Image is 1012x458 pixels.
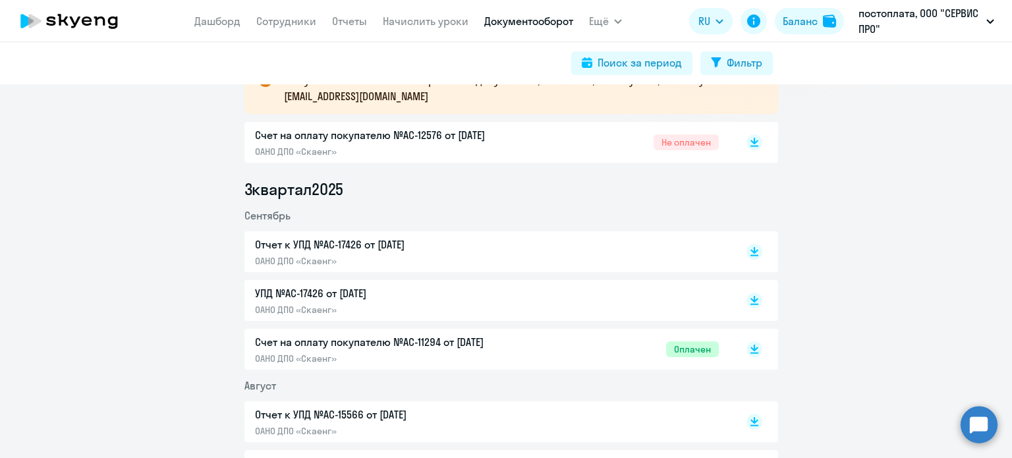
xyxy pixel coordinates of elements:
a: Отчеты [332,14,367,28]
a: Отчет к УПД №AC-15566 от [DATE]ОАНО ДПО «Скаенг» [255,407,719,437]
a: Дашборд [194,14,240,28]
p: ОАНО ДПО «Скаенг» [255,255,532,267]
span: Август [244,379,276,392]
button: постоплата, ООО "СЕРВИС ПРО" [852,5,1001,37]
div: Баланс [783,13,818,29]
a: Счет на оплату покупателю №AC-11294 от [DATE]ОАНО ДПО «Скаенг»Оплачен [255,334,719,364]
a: Отчет к УПД №AC-17426 от [DATE]ОАНО ДПО «Скаенг» [255,237,719,267]
span: Оплачен [666,341,719,357]
p: УПД №AC-17426 от [DATE] [255,285,532,301]
div: Фильтр [727,55,762,71]
span: RU [698,13,710,29]
p: ОАНО ДПО «Скаенг» [255,146,532,157]
p: В случае возникновения вопросов по документам, напишите, пожалуйста, на почту [EMAIL_ADDRESS][DOM... [284,72,754,104]
span: Ещё [589,13,609,29]
img: balance [823,14,836,28]
button: Фильтр [700,51,773,75]
button: Ещё [589,8,622,34]
span: Не оплачен [654,134,719,150]
p: Отчет к УПД №AC-15566 от [DATE] [255,407,532,422]
button: Поиск за период [571,51,692,75]
p: ОАНО ДПО «Скаенг» [255,304,532,316]
p: ОАНО ДПО «Скаенг» [255,425,532,437]
p: ОАНО ДПО «Скаенг» [255,353,532,364]
div: Поиск за период [598,55,682,71]
li: 3 квартал 2025 [244,179,778,200]
span: Сентябрь [244,209,291,222]
button: RU [689,8,733,34]
a: УПД №AC-17426 от [DATE]ОАНО ДПО «Скаенг» [255,285,719,316]
a: Начислить уроки [383,14,468,28]
a: Сотрудники [256,14,316,28]
a: Документооборот [484,14,573,28]
p: Счет на оплату покупателю №AC-12576 от [DATE] [255,127,532,143]
p: постоплата, ООО "СЕРВИС ПРО" [858,5,981,37]
p: Отчет к УПД №AC-17426 от [DATE] [255,237,532,252]
p: Счет на оплату покупателю №AC-11294 от [DATE] [255,334,532,350]
a: Счет на оплату покупателю №AC-12576 от [DATE]ОАНО ДПО «Скаенг»Не оплачен [255,127,719,157]
button: Балансbalance [775,8,844,34]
